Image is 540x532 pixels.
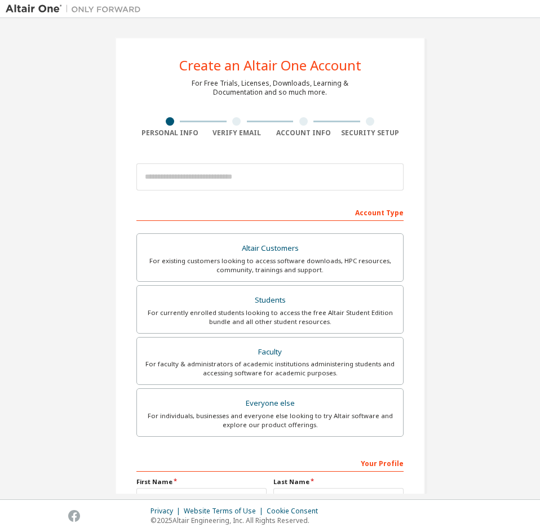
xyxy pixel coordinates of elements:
div: Cookie Consent [267,507,325,516]
div: Account Type [136,203,404,221]
div: Personal Info [136,128,203,138]
div: Create an Altair One Account [179,59,361,72]
div: Website Terms of Use [184,507,267,516]
div: Faculty [144,344,396,360]
label: First Name [136,477,267,486]
div: Students [144,292,396,308]
div: Privacy [151,507,184,516]
div: For Free Trials, Licenses, Downloads, Learning & Documentation and so much more. [192,79,348,97]
img: facebook.svg [68,510,80,522]
div: Account Info [270,128,337,138]
div: Everyone else [144,396,396,411]
label: Last Name [273,477,404,486]
div: For currently enrolled students looking to access the free Altair Student Edition bundle and all ... [144,308,396,326]
div: Altair Customers [144,241,396,256]
div: For faculty & administrators of academic institutions administering students and accessing softwa... [144,360,396,378]
div: Verify Email [203,128,271,138]
div: For individuals, businesses and everyone else looking to try Altair software and explore our prod... [144,411,396,429]
img: Altair One [6,3,147,15]
div: Security Setup [337,128,404,138]
div: Your Profile [136,454,404,472]
div: For existing customers looking to access software downloads, HPC resources, community, trainings ... [144,256,396,274]
p: © 2025 Altair Engineering, Inc. All Rights Reserved. [151,516,325,525]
